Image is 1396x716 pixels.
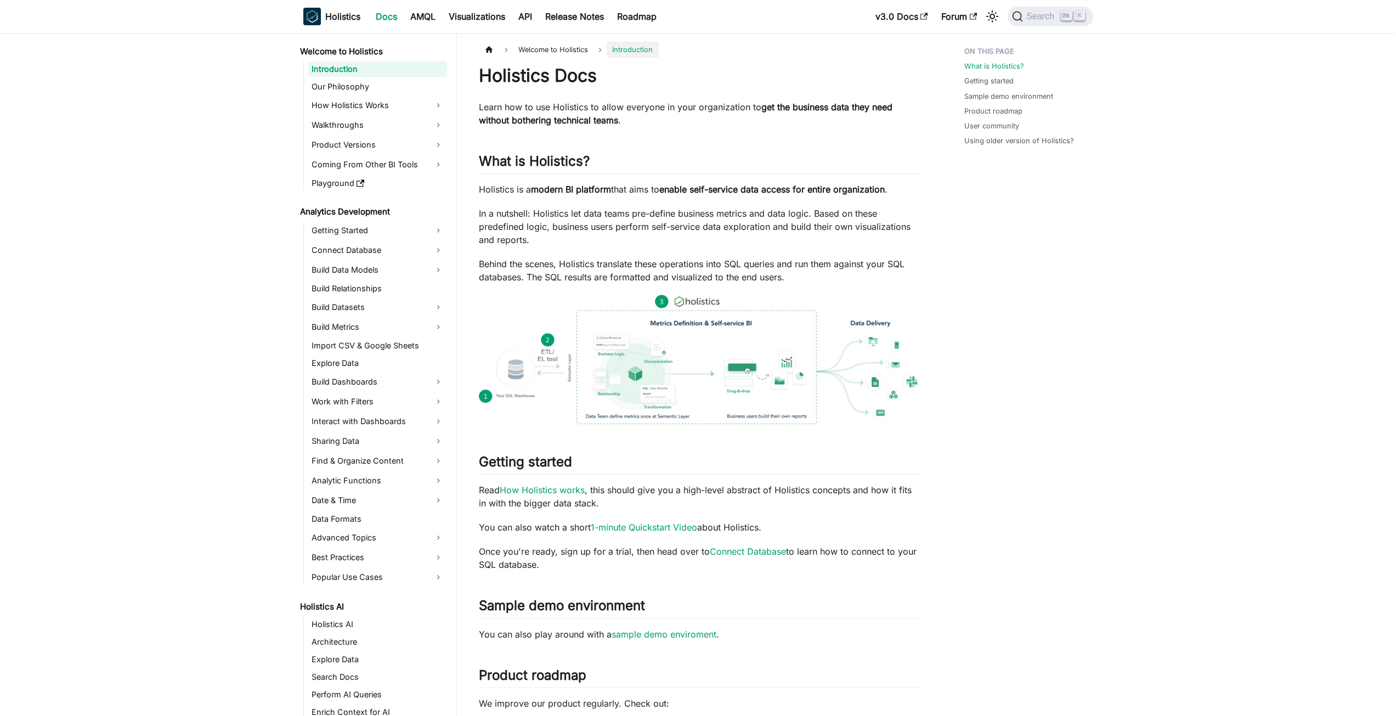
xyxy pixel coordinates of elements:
[964,136,1074,146] a: Using older version of Holistics?
[479,597,920,618] h2: Sample demo environment
[479,697,920,710] p: We improve our product regularly. Check out:
[308,568,447,586] a: Popular Use Cases
[611,8,663,25] a: Roadmap
[964,91,1053,102] a: Sample demo environment
[303,8,321,25] img: Holistics
[479,454,920,475] h2: Getting started
[303,8,360,25] a: HolisticsHolistics
[308,222,447,239] a: Getting Started
[308,338,447,353] a: Import CSV & Google Sheets
[325,10,360,23] b: Holistics
[308,298,447,316] a: Build Datasets
[308,79,447,94] a: Our Philosophy
[479,257,920,284] p: Behind the scenes, Holistics translate these operations into SQL queries and run them against you...
[308,669,447,685] a: Search Docs
[404,8,442,25] a: AMQL
[308,492,447,509] a: Date & Time
[308,156,447,173] a: Coming From Other BI Tools
[297,599,447,614] a: Holistics AI
[308,97,447,114] a: How Holistics Works
[308,511,447,527] a: Data Formats
[479,207,920,246] p: In a nutshell: Holistics let data teams pre-define business metrics and data logic. Based on thes...
[308,432,447,450] a: Sharing Data
[308,373,447,391] a: Build Dashboards
[308,529,447,546] a: Advanced Topics
[308,356,447,371] a: Explore Data
[297,44,447,59] a: Welcome to Holistics
[659,184,885,195] strong: enable self-service data access for entire organization
[308,549,447,566] a: Best Practices
[479,42,920,58] nav: Breadcrumbs
[308,261,447,279] a: Build Data Models
[710,546,786,557] a: Connect Database
[442,8,512,25] a: Visualizations
[479,42,500,58] a: Home page
[964,121,1019,131] a: User community
[308,116,447,134] a: Walkthroughs
[479,65,920,87] h1: Holistics Docs
[607,42,658,58] span: Introduction
[479,483,920,510] p: Read , this should give you a high-level abstract of Holistics concepts and how it fits in with t...
[308,634,447,650] a: Architecture
[964,106,1022,116] a: Product roadmap
[479,521,920,534] p: You can also watch a short about Holistics.
[308,452,447,470] a: Find & Organize Content
[369,8,404,25] a: Docs
[479,183,920,196] p: Holistics is a that aims to .
[539,8,611,25] a: Release Notes
[935,8,984,25] a: Forum
[308,652,447,667] a: Explore Data
[308,687,447,702] a: Perform AI Queries
[479,667,920,688] h2: Product roadmap
[591,522,697,533] a: 1-minute Quickstart Video
[308,281,447,296] a: Build Relationships
[479,295,920,424] img: How Holistics fits in your Data Stack
[964,76,1014,86] a: Getting started
[308,472,447,489] a: Analytic Functions
[1074,11,1085,21] kbd: K
[964,61,1024,71] a: What is Holistics?
[479,100,920,127] p: Learn how to use Holistics to allow everyone in your organization to .
[1023,12,1061,21] span: Search
[308,617,447,632] a: Holistics AI
[984,8,1001,25] button: Switch between dark and light mode (currently light mode)
[297,204,447,219] a: Analytics Development
[308,413,447,430] a: Interact with Dashboards
[308,241,447,259] a: Connect Database
[479,545,920,571] p: Once you're ready, sign up for a trial, then head over to to learn how to connect to your SQL dat...
[292,33,457,716] nav: Docs sidebar
[531,184,611,195] strong: modern BI platform
[308,61,447,77] a: Introduction
[479,628,920,641] p: You can also play around with a .
[308,176,447,191] a: Playground
[612,629,716,640] a: sample demo enviroment
[1008,7,1093,26] button: Search (Ctrl+K)
[479,153,920,174] h2: What is Holistics?
[869,8,935,25] a: v3.0 Docs
[500,484,585,495] a: How Holistics works
[308,393,447,410] a: Work with Filters
[512,8,539,25] a: API
[513,42,594,58] span: Welcome to Holistics
[308,318,447,336] a: Build Metrics
[308,136,447,154] a: Product Versions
